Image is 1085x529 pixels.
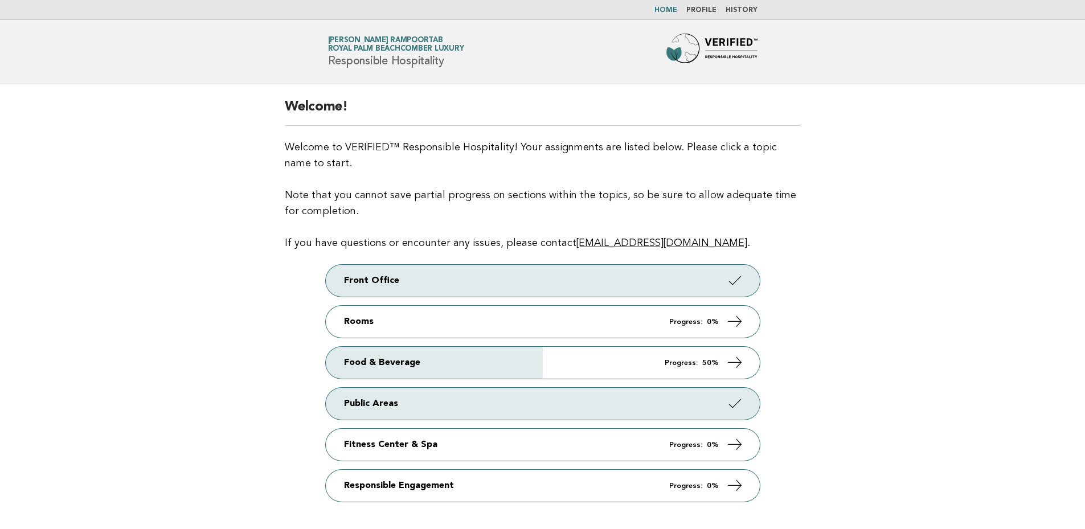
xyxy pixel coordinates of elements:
strong: 0% [707,441,719,449]
em: Progress: [669,318,702,326]
p: Welcome to VERIFIED™ Responsible Hospitality! Your assignments are listed below. Please click a t... [285,140,800,251]
a: Rooms Progress: 0% [326,306,760,338]
a: Profile [686,7,716,14]
strong: 50% [702,359,719,367]
span: Royal Palm Beachcomber Luxury [328,46,464,53]
strong: 0% [707,482,719,490]
a: Food & Beverage Progress: 50% [326,347,760,379]
em: Progress: [665,359,698,367]
img: Forbes Travel Guide [666,34,758,70]
a: [PERSON_NAME] RampoortabRoyal Palm Beachcomber Luxury [328,36,464,52]
a: Responsible Engagement Progress: 0% [326,470,760,502]
a: Fitness Center & Spa Progress: 0% [326,429,760,461]
a: History [726,7,758,14]
a: Home [654,7,677,14]
h2: Welcome! [285,98,800,126]
em: Progress: [669,441,702,449]
h1: Responsible Hospitality [328,37,464,67]
strong: 0% [707,318,719,326]
a: Front Office [326,265,760,297]
a: [EMAIL_ADDRESS][DOMAIN_NAME] [576,238,747,248]
a: Public Areas [326,388,760,420]
em: Progress: [669,482,702,490]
